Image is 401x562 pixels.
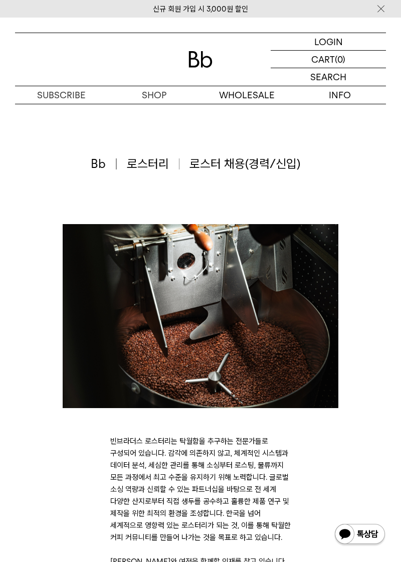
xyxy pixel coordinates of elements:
a: SUBSCRIBE [15,86,108,104]
span: Bb [91,155,117,172]
a: LOGIN [271,33,386,51]
p: INFO [293,86,386,104]
p: SEARCH [310,68,346,86]
img: Bb | 로스터리 | 로스터 채용(경력/신입) [63,224,338,408]
p: LOGIN [314,33,343,50]
img: 로고 [188,51,213,68]
a: CART (0) [271,51,386,68]
p: CART [311,51,335,68]
p: (0) [335,51,345,68]
a: 신규 회원 가입 시 3,000원 할인 [153,5,248,14]
span: 로스터리 [127,155,180,172]
span: 로스터 채용(경력/신입) [189,155,300,172]
p: WHOLESALE [200,86,293,104]
p: 빈브라더스 로스터리는 탁월함을 추구하는 전문가들로 구성되어 있습니다. 감각에 의존하지 않고, 체계적인 시스템과 데이터 분석, 세심한 관리를 통해 소싱부터 로스팅, 물류까지 모... [110,435,291,543]
img: 카카오톡 채널 1:1 채팅 버튼 [334,523,386,547]
a: SHOP [108,86,200,104]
